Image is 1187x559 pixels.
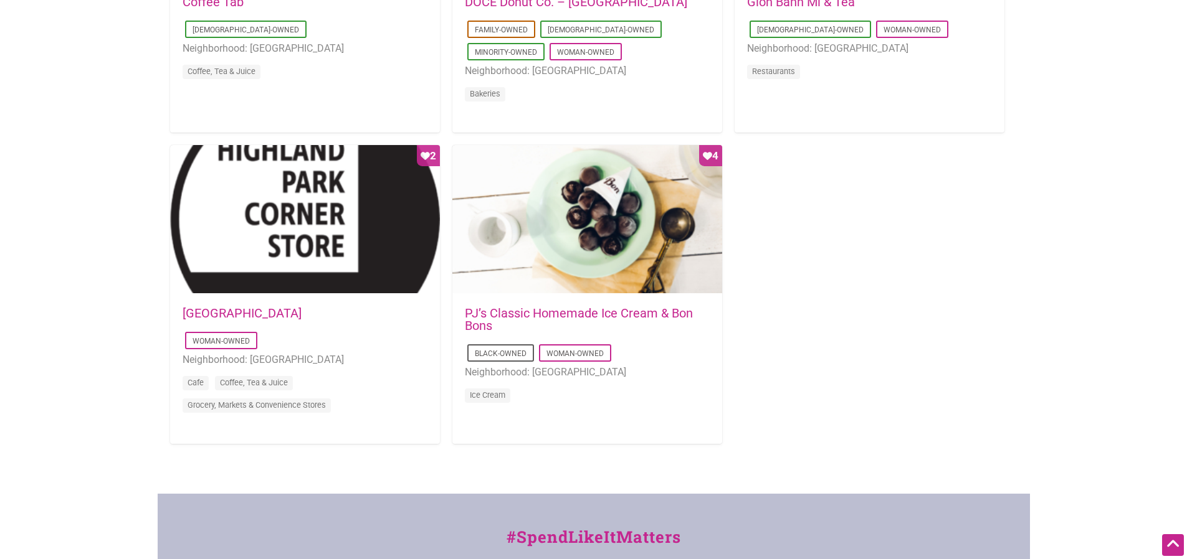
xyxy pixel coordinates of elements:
li: Neighborhood: [GEOGRAPHIC_DATA] [747,40,992,57]
a: Cafe [188,378,204,387]
a: Minority-Owned [475,48,537,57]
li: Neighborhood: [GEOGRAPHIC_DATA] [465,63,710,79]
li: Neighborhood: [GEOGRAPHIC_DATA] [183,40,427,57]
li: Neighborhood: [GEOGRAPHIC_DATA] [183,352,427,368]
a: [DEMOGRAPHIC_DATA]-Owned [193,26,299,34]
a: Black-Owned [475,349,527,358]
a: Ice Cream [470,390,505,400]
a: Coffee, Tea & Juice [188,67,255,76]
a: Woman-Owned [546,349,604,358]
a: [DEMOGRAPHIC_DATA]-Owned [757,26,864,34]
a: [GEOGRAPHIC_DATA] [183,306,302,321]
a: PJ’s Classic Homemade Ice Cream & Bon Bons [465,306,693,333]
div: Scroll Back to Top [1162,534,1184,556]
a: Family-Owned [475,26,528,34]
a: Woman-Owned [193,337,250,345]
a: Bakeries [470,89,500,98]
a: Coffee, Tea & Juice [220,378,288,387]
a: Restaurants [752,67,795,76]
a: Grocery, Markets & Convenience Stores [188,400,326,410]
a: Woman-Owned [884,26,941,34]
li: Neighborhood: [GEOGRAPHIC_DATA] [465,364,710,380]
a: [DEMOGRAPHIC_DATA]-Owned [548,26,654,34]
a: Woman-Owned [557,48,614,57]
